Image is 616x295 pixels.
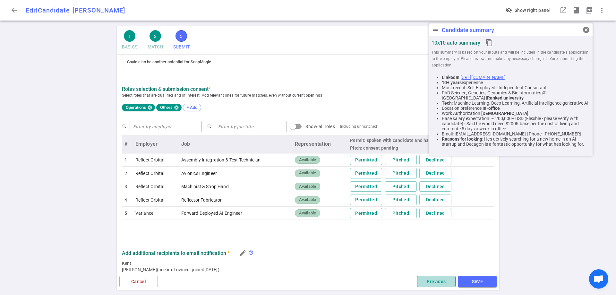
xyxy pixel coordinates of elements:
button: Declined [419,195,451,205]
button: Open PDF in a popup [583,4,595,17]
td: Forward Deployed AI Engineer [179,207,292,220]
div: Open chat [589,269,608,289]
span: Edit Candidate [26,6,70,14]
span: Select roles that are qualified and of interest. Add relevant ones for future matches, even witho... [122,92,494,99]
button: 3SUBMIT [171,28,192,54]
span: book [572,6,580,14]
span: BASICS [122,42,137,52]
td: Reflect Orbital [133,180,179,194]
span: Others [158,105,175,110]
button: Pitched [385,181,417,192]
input: Filter by job title [215,121,287,132]
button: Permitted [350,195,382,205]
input: Filter by employer [130,121,202,132]
th: Employer [133,135,179,153]
div: If you want additional recruiters to also receive candidate updates via email, click on the penci... [248,250,256,256]
td: Reflector Fabricator [179,193,292,207]
button: Pitched [385,208,417,219]
button: 1BASICS [119,28,140,54]
span: 3 [175,30,187,42]
button: Permitted [350,168,382,178]
span: Available [296,210,319,216]
td: Reflect Orbital [133,167,179,180]
button: Cancel [119,276,158,288]
button: Pitched [385,155,417,165]
button: Declined [419,155,451,165]
button: Declined [419,168,451,178]
span: + Add [184,105,200,110]
span: Available [296,197,319,203]
td: Variance [133,207,179,220]
span: launch [560,6,567,14]
td: 4 [122,193,133,207]
span: more_vert [598,6,606,14]
span: Available [296,184,319,190]
td: 3 [122,180,133,194]
span: 1 [124,30,135,42]
span: Show all roles [305,124,335,129]
button: Go back [8,4,21,17]
span: Operations [123,105,149,110]
span: SUBMIT [173,42,190,52]
td: Avionics Engineer [179,167,292,180]
th: Job [179,135,292,153]
th: # [122,135,133,153]
button: Permitted [350,181,382,192]
label: Roles Selection & Submission Consent [122,86,211,92]
span: [PERSON_NAME] (account owner - joined [DATE] ) [122,266,494,273]
button: SAVE [458,276,497,288]
button: 2MATCH [145,28,166,54]
td: Machinist & Shop Hand [179,180,292,194]
strong: Add additional recipients to email notification [122,250,230,256]
button: Previous [417,276,456,288]
div: Including unmatched [340,124,377,129]
button: Open resume highlights in a popup [570,4,583,17]
button: Pitched [385,195,417,205]
span: search [122,124,127,129]
div: Could also be another potential for SnapMagic [127,59,489,65]
button: Declined [419,181,451,192]
button: Permitted [350,155,382,165]
td: 5 [122,207,133,220]
span: arrow_back [10,6,18,14]
td: Reflect Orbital [133,193,179,207]
i: picture_as_pdf [585,6,593,14]
i: edit [239,249,247,257]
span: search [207,124,212,129]
span: Available [296,157,319,163]
span: [PERSON_NAME] [73,6,125,14]
span: help_outline [248,250,253,255]
th: Representation [292,135,347,153]
td: 2 [122,167,133,180]
td: Reflect Orbital [133,153,179,167]
button: Permitted [350,208,382,219]
button: visibility_offShow right panel [503,4,554,16]
button: Edit Candidate Recruiter Contacts [237,247,248,258]
td: Assembly Integration & Test Technician [179,153,292,167]
div: Permit: spoken with candidate and have consent Pitch: consent pending [350,136,492,152]
span: 2 [150,30,161,42]
button: Declined [419,208,451,219]
i: visibility_off [506,7,512,13]
span: Available [296,170,319,176]
span: Kent [122,260,132,266]
td: 1 [122,153,133,167]
span: MATCH [148,42,163,52]
button: Open LinkedIn as a popup [557,4,570,17]
button: Pitched [385,168,417,178]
